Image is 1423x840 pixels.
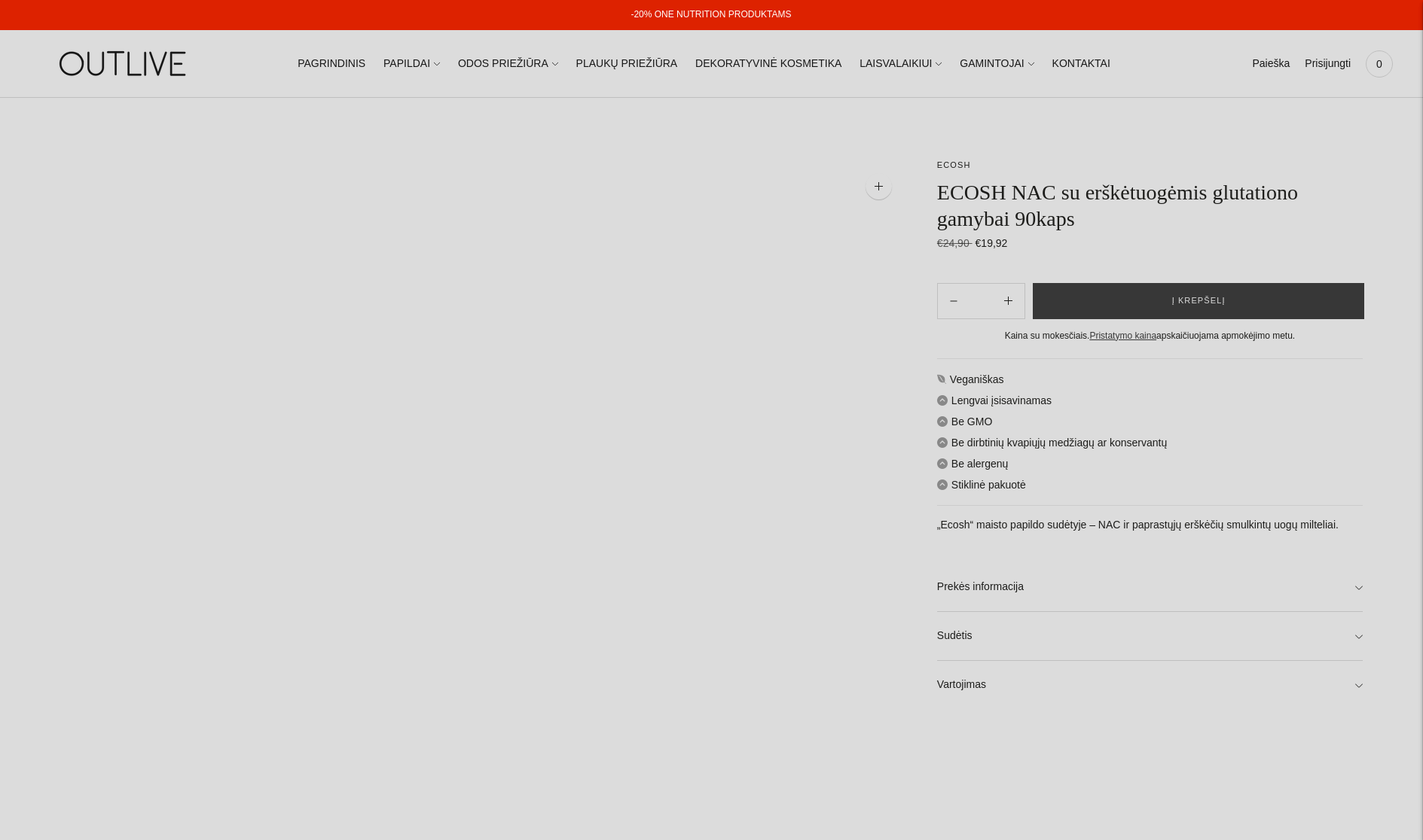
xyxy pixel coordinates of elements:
a: 0 [1366,47,1393,81]
a: DEKORATYVINĖ KOSMETIKA [695,47,841,81]
p: „Ecosh“ maisto papildo sudėtyje – NAC ir paprastųjų erškėčių smulkintų uogų milteliai. [937,516,1363,552]
a: PLAUKŲ PRIEŽIŪRA [576,47,678,81]
a: -20% ONE NUTRITION PRODUKTAMS [631,9,791,20]
a: Pristatymo kaina [1089,330,1156,341]
s: €24,90 [937,237,973,249]
span: Į krepšelį [1172,294,1226,309]
div: Kaina su mokesčiais. apskaičiuojama apmokėjimo metu. [937,328,1363,344]
a: GAMINTOJAI [960,47,1034,81]
div: Veganiškas Lengvai įsisavinamas Be GMO Be dirbtinių kvapiųjų medžiagų ar konservantų Be alergenų ... [937,358,1363,709]
a: Vartojimas [937,661,1363,709]
button: Į krepšelį [1033,283,1364,319]
h1: ECOSH NAC su erškėtuogėmis glutationo gamybai 90kaps [937,179,1363,232]
span: 0 [1369,53,1390,75]
a: KONTAKTAI [1052,47,1110,81]
a: Prekės informacija [937,563,1363,611]
img: OUTLIVE [30,38,218,90]
button: Add product quantity [938,283,970,319]
a: PAPILDAI [383,47,440,81]
a: PAGRINDINIS [298,47,365,81]
a: LAISVALAIKIUI [860,47,942,81]
a: Prisijungti [1305,47,1351,81]
input: Product quantity [970,290,992,312]
a: ODOS PRIEŽIŪRA [458,47,558,81]
span: €19,92 [976,237,1008,249]
a: Sudėtis [937,612,1363,660]
button: Subtract product quantity [992,283,1024,319]
a: ECOSH [937,160,971,169]
a: Paieška [1252,47,1290,81]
